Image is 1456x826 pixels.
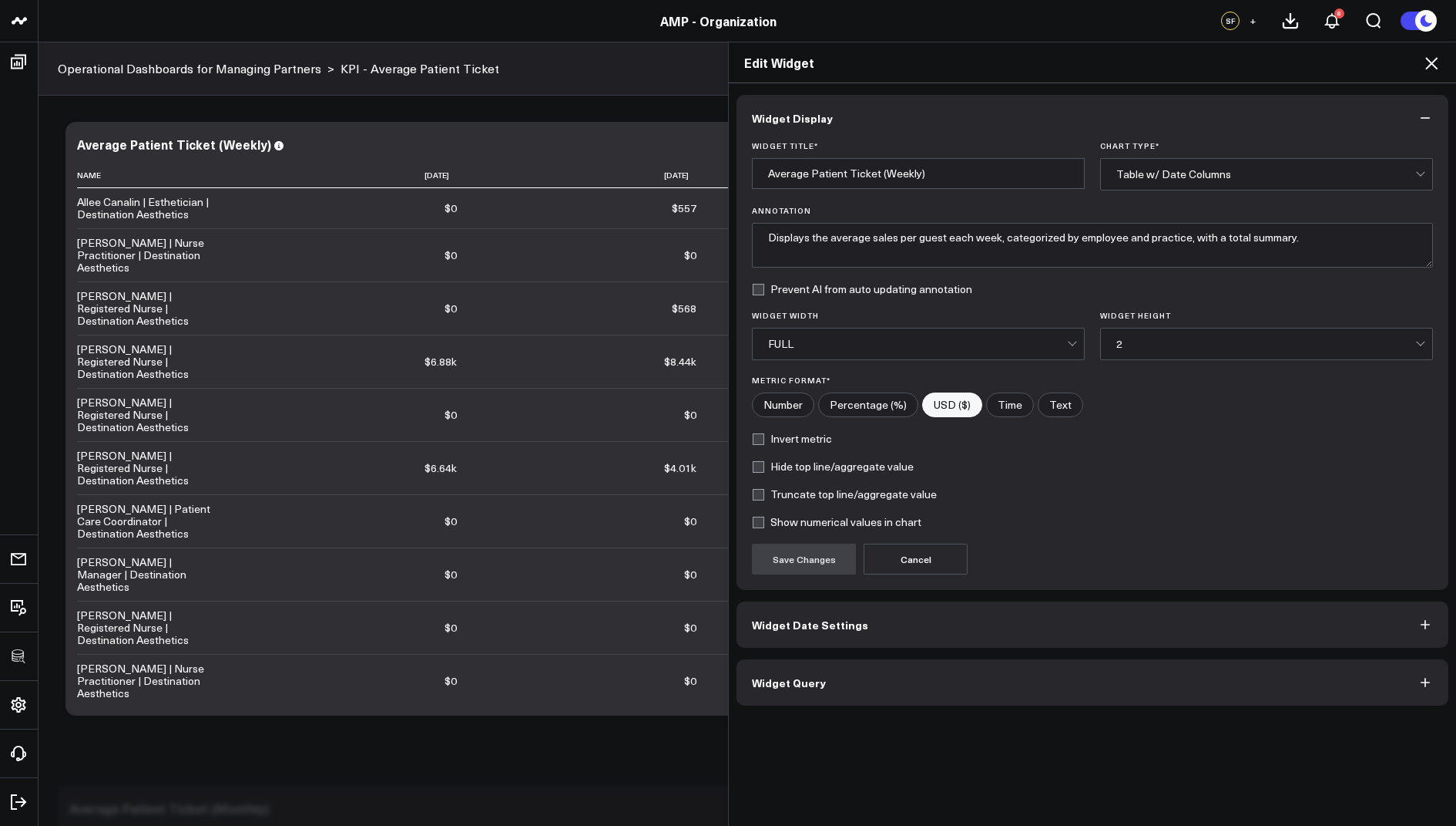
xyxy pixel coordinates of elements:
label: Text [1038,393,1083,417]
button: Cancel [864,544,968,575]
div: SF [1221,12,1240,30]
label: USD ($) [922,393,982,417]
label: Number [752,393,814,417]
button: Widget Display [736,95,1448,141]
textarea: Displays the average sales per guest each week, categorized by employee and practice, with a tota... [752,223,1433,268]
label: Show numerical values in chart [752,516,921,528]
div: 8 [1334,8,1344,19]
div: Table w/ Date Columns [1116,168,1415,180]
input: Enter your widget title [752,158,1085,189]
label: Invert metric [752,433,832,445]
span: Widget Display [752,112,833,124]
button: Save Changes [752,544,856,575]
div: 2 [1116,338,1415,350]
button: Widget Date Settings [736,602,1448,648]
label: Truncate top line/aggregate value [752,488,937,501]
label: Annotation [752,206,1433,215]
span: Widget Date Settings [752,619,868,631]
button: + [1243,12,1262,30]
div: FULL [768,338,1067,350]
label: Metric Format* [752,376,1433,385]
label: Widget Height [1100,311,1433,320]
label: Percentage (%) [818,393,918,417]
label: Prevent AI from auto updating annotation [752,283,972,295]
a: AMP - Organization [660,12,777,29]
label: Widget Width [752,311,1085,320]
h2: Edit Widget [744,54,1441,71]
label: Time [986,393,1034,417]
span: + [1250,15,1256,26]
label: Widget Title * [752,141,1085,150]
span: Widget Query [752,676,826,689]
label: Hide top line/aggregate value [752,460,914,473]
button: Widget Query [736,659,1448,706]
label: Chart Type * [1100,141,1433,150]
